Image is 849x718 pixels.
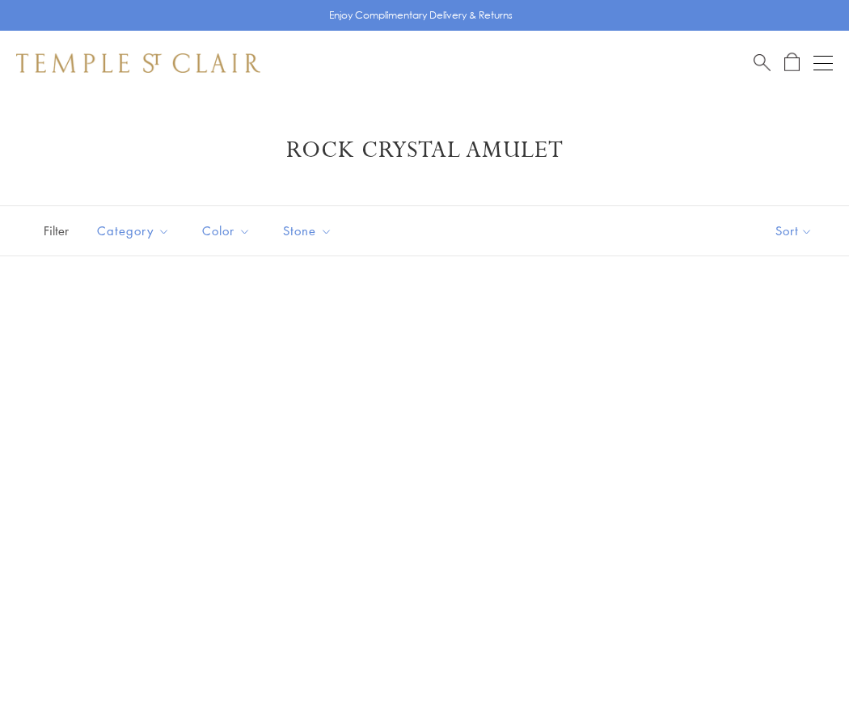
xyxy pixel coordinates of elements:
[329,7,513,23] p: Enjoy Complimentary Delivery & Returns
[89,221,182,241] span: Category
[85,213,182,249] button: Category
[739,206,849,256] button: Show sort by
[784,53,800,73] a: Open Shopping Bag
[16,53,260,73] img: Temple St. Clair
[275,221,344,241] span: Stone
[190,213,263,249] button: Color
[271,213,344,249] button: Stone
[194,221,263,241] span: Color
[754,53,771,73] a: Search
[40,136,809,165] h1: Rock Crystal Amulet
[813,53,833,73] button: Open navigation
